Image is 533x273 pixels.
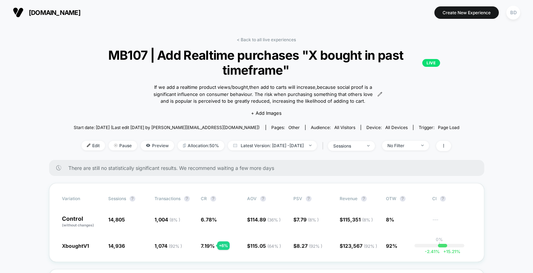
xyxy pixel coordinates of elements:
div: Audience: [311,125,355,130]
span: $ [247,243,281,249]
span: 7.79 [297,216,319,223]
span: 7.19 % [201,243,215,249]
p: | [439,242,440,247]
div: + 6 % [217,241,230,250]
span: 123,567 [343,243,377,249]
button: ? [306,196,312,202]
span: (without changes) [62,223,94,227]
span: CR [201,196,207,201]
img: Visually logo [13,7,23,18]
button: ? [361,196,367,202]
span: ( 8 % ) [362,217,373,223]
span: 1,004 [155,216,180,223]
img: edit [87,144,90,147]
div: BD [506,6,520,20]
span: Transactions [155,196,181,201]
span: CI [432,196,471,202]
span: [DOMAIN_NAME] [29,9,80,16]
div: Trigger: [419,125,459,130]
span: All Visitors [334,125,355,130]
button: ? [440,196,446,202]
span: Page Load [438,125,459,130]
button: ? [130,196,135,202]
span: $ [340,243,377,249]
span: $ [340,216,373,223]
span: $ [247,216,281,223]
span: Device: [361,125,413,130]
span: XboughtV1 [62,243,89,249]
span: + [443,249,446,254]
span: 14,805 [108,216,125,223]
span: ( 8 % ) [308,217,319,223]
button: ? [184,196,190,202]
button: [DOMAIN_NAME] [11,7,83,18]
a: < Back to all live experiences [237,37,296,42]
img: end [309,145,312,146]
button: ? [260,196,266,202]
button: ? [210,196,216,202]
span: --- [432,218,471,228]
img: end [367,145,370,146]
span: 92% [386,243,397,249]
span: Preview [141,141,174,150]
span: AOV [247,196,257,201]
span: $ [293,243,322,249]
span: There are still no statistically significant results. We recommend waiting a few more days [68,165,470,171]
img: calendar [233,144,237,147]
span: 114.89 [250,216,281,223]
img: rebalance [183,144,186,148]
span: PSV [293,196,302,201]
div: No Filter [387,143,416,148]
span: ( 8 % ) [169,217,180,223]
span: Start date: [DATE] (Last edit [DATE] by [PERSON_NAME][EMAIL_ADDRESS][DOMAIN_NAME]) [74,125,260,130]
span: 15.21 % [440,249,460,254]
span: ( 92 % ) [309,243,322,249]
span: OTW [386,196,425,202]
span: Latest Version: [DATE] - [DATE] [228,141,317,150]
span: 1,074 [155,243,182,249]
span: Revenue [340,196,357,201]
span: ( 36 % ) [267,217,281,223]
img: end [114,144,117,147]
span: 14,936 [108,243,125,249]
button: Create New Experience [434,6,499,19]
div: Pages: [271,125,300,130]
p: LIVE [422,59,440,67]
span: $ [293,216,319,223]
span: 8% [386,216,394,223]
p: Control [62,216,101,228]
span: Pause [109,141,137,150]
span: other [288,125,300,130]
span: Sessions [108,196,126,201]
img: end [421,145,424,146]
span: If we add a realtime product views/bought,then add to carts will increase,because social proof is... [151,84,375,105]
span: all devices [385,125,408,130]
button: BD [504,5,522,20]
span: ( 92 % ) [169,243,182,249]
span: Variation [62,196,101,202]
div: sessions [333,143,362,149]
button: ? [400,196,406,202]
span: -2.41 % [425,249,440,254]
span: | [320,141,328,151]
span: Edit [82,141,105,150]
span: ( 92 % ) [364,243,377,249]
p: 0% [436,237,443,242]
span: MB107 | Add Realtime purchases "X bought in past timeframe" [93,48,440,77]
span: 8.27 [297,243,322,249]
span: + Add Images [251,110,282,116]
span: 115,351 [343,216,373,223]
span: Allocation: 50% [178,141,224,150]
span: ( 64 % ) [267,243,281,249]
span: 6.78 % [201,216,217,223]
span: 115.05 [250,243,281,249]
